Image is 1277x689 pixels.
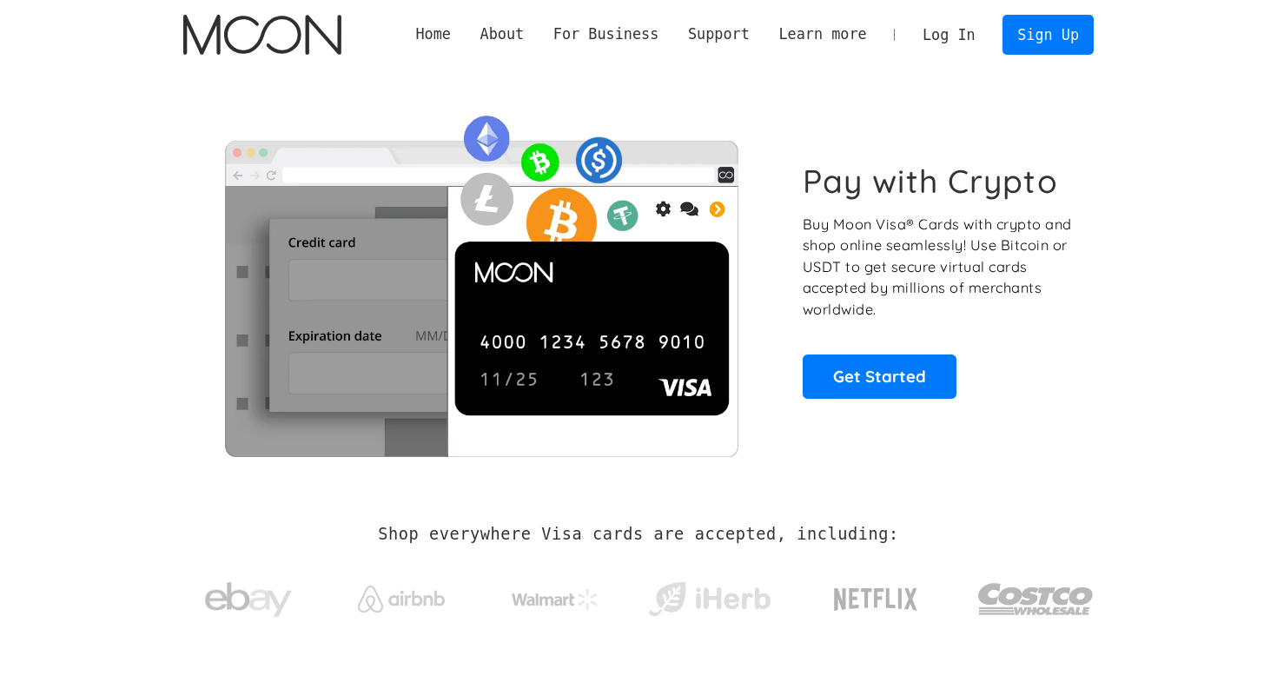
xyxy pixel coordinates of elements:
a: Get Started [803,354,956,398]
img: Moon Cards let you spend your crypto anywhere Visa is accepted. [183,103,778,456]
div: Learn more [764,23,882,45]
a: ebay [183,555,313,636]
a: Sign Up [1002,15,1093,54]
a: Log In [908,16,989,54]
h1: Pay with Crypto [803,162,1058,201]
img: Netflix [832,578,919,621]
p: Buy Moon Visa® Cards with crypto and shop online seamlessly! Use Bitcoin or USDT to get secure vi... [803,214,1075,321]
div: For Business [553,23,658,45]
div: About [466,23,539,45]
a: Netflix [798,560,954,630]
a: home [183,15,341,55]
div: Support [688,23,750,45]
h2: Shop everywhere Visa cards are accepted, including: [378,525,898,544]
img: Airbnb [358,586,445,613]
img: iHerb [645,577,774,622]
div: Support [673,23,764,45]
a: Costco [977,549,1094,640]
div: For Business [539,23,673,45]
img: Walmart [512,589,599,610]
img: Moon Logo [183,15,341,55]
a: iHerb [645,560,774,631]
div: Learn more [778,23,866,45]
a: Home [401,23,466,45]
a: Walmart [491,572,620,619]
div: About [480,23,525,45]
a: Airbnb [337,568,466,621]
img: Costco [977,566,1094,632]
img: ebay [205,573,292,627]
